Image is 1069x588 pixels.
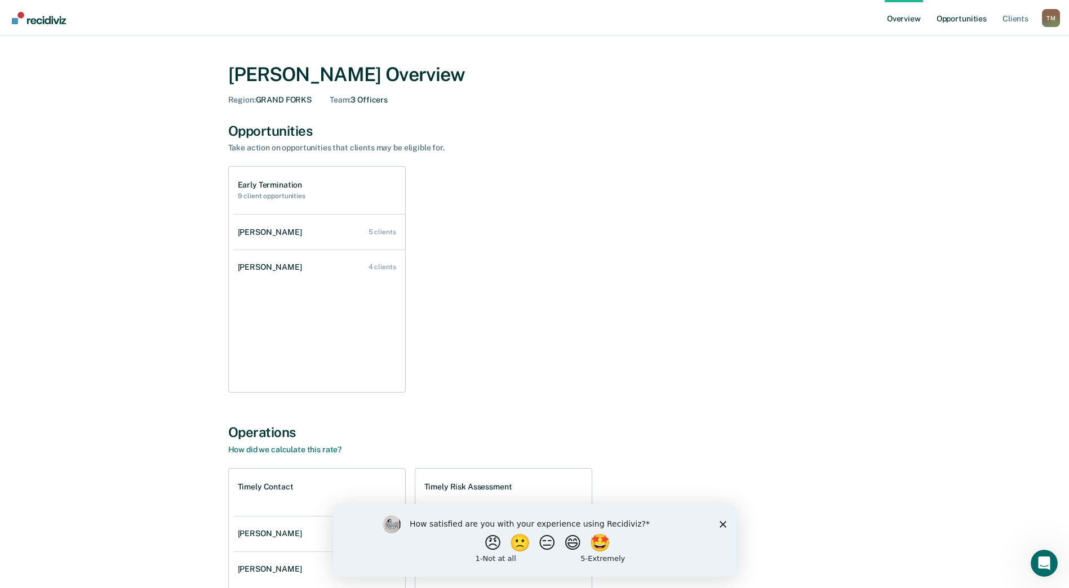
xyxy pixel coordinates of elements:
[228,95,312,105] div: GRAND FORKS
[238,262,307,272] div: [PERSON_NAME]
[1042,9,1060,27] div: T M
[228,123,841,139] div: Opportunities
[233,518,405,550] a: [PERSON_NAME] 89%
[369,228,396,236] div: 5 clients
[238,228,307,237] div: [PERSON_NAME]
[238,482,294,492] h1: Timely Contact
[1031,550,1058,577] iframe: Intercom live chat
[238,180,305,190] h1: Early Termination
[233,553,405,585] a: [PERSON_NAME] 92%
[228,95,256,104] span: Region :
[228,63,841,86] div: [PERSON_NAME] Overview
[369,263,396,271] div: 4 clients
[238,564,307,574] div: [PERSON_NAME]
[330,95,388,105] div: 3 Officers
[228,424,841,440] div: Operations
[233,251,405,283] a: [PERSON_NAME] 4 clients
[12,12,66,24] img: Recidiviz
[228,445,342,454] a: How did we calculate this rate?
[228,143,623,153] div: Take action on opportunities that clients may be eligible for.
[333,504,737,577] iframe: Survey by Kim from Recidiviz
[424,482,512,492] h1: Timely Risk Assessment
[233,216,405,248] a: [PERSON_NAME] 5 clients
[1042,9,1060,27] button: Profile dropdown button
[330,95,351,104] span: Team :
[238,192,305,200] h2: 9 client opportunities
[238,529,307,538] div: [PERSON_NAME]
